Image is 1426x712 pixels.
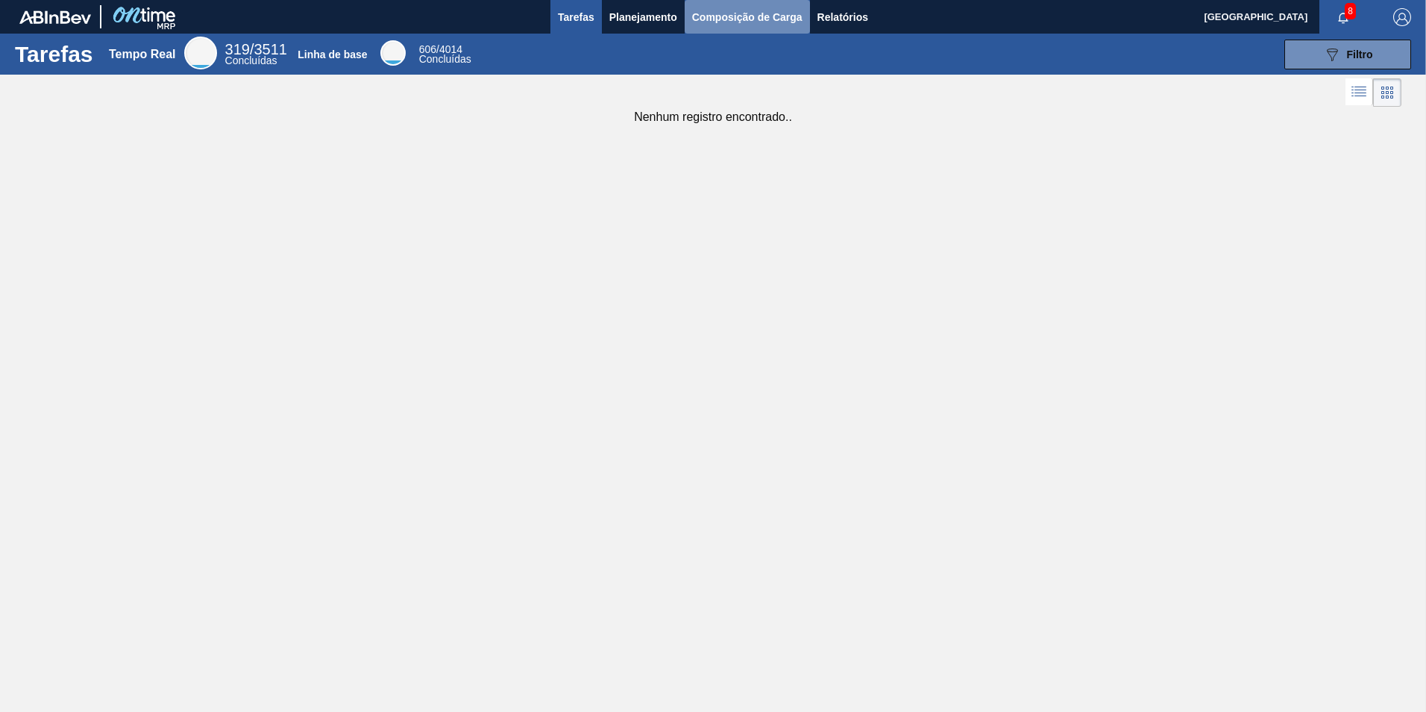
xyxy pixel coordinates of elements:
button: Filtro [1284,40,1411,69]
h1: Tarefas [15,46,93,63]
span: Concluídas [225,54,277,66]
div: Linha de base [298,49,367,60]
button: Notificações [1319,7,1367,28]
div: Real Time [184,37,217,69]
span: Tarefas [558,8,594,26]
span: Planejamento [609,8,677,26]
div: Visão em Cards [1373,78,1401,107]
div: Base Line [419,45,471,64]
img: Logout [1393,8,1411,26]
span: Concluídas [419,53,471,65]
div: Visão em Lista [1345,78,1373,107]
span: 8 [1345,3,1356,19]
div: Base Line [380,40,406,66]
span: / [225,41,287,57]
img: TNhmsLtSVTkK8tSr43FrP2fwEKptu5GPRR3wAAAABJRU5ErkJggg== [19,10,91,24]
span: Filtro [1347,49,1373,60]
span: 606 [419,43,436,55]
font: 3511 [254,41,287,57]
span: Relatórios [817,8,868,26]
div: Tempo Real [109,48,176,61]
span: / [419,43,462,55]
div: Real Time [225,43,287,66]
span: 319 [225,41,250,57]
span: Composição de Carga [692,8,802,26]
font: 4014 [439,43,462,55]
